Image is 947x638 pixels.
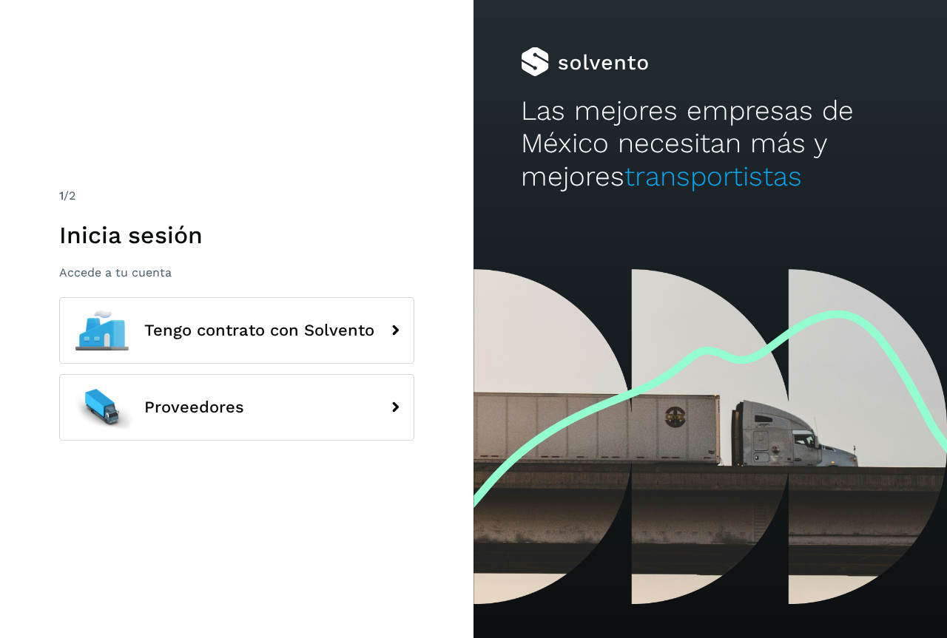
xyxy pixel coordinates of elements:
h2: Las mejores empresas de México necesitan más y mejores [521,95,900,193]
span: Tengo contrato con Solvento [144,322,374,339]
span: transportistas [624,160,802,192]
button: Tengo contrato con Solvento [59,297,414,364]
p: Accede a tu cuenta [59,265,414,279]
span: Proveedores [144,398,244,416]
h1: Inicia sesión [59,221,414,249]
span: 1 [59,189,64,203]
button: Proveedores [59,374,414,441]
div: /2 [59,187,414,205]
